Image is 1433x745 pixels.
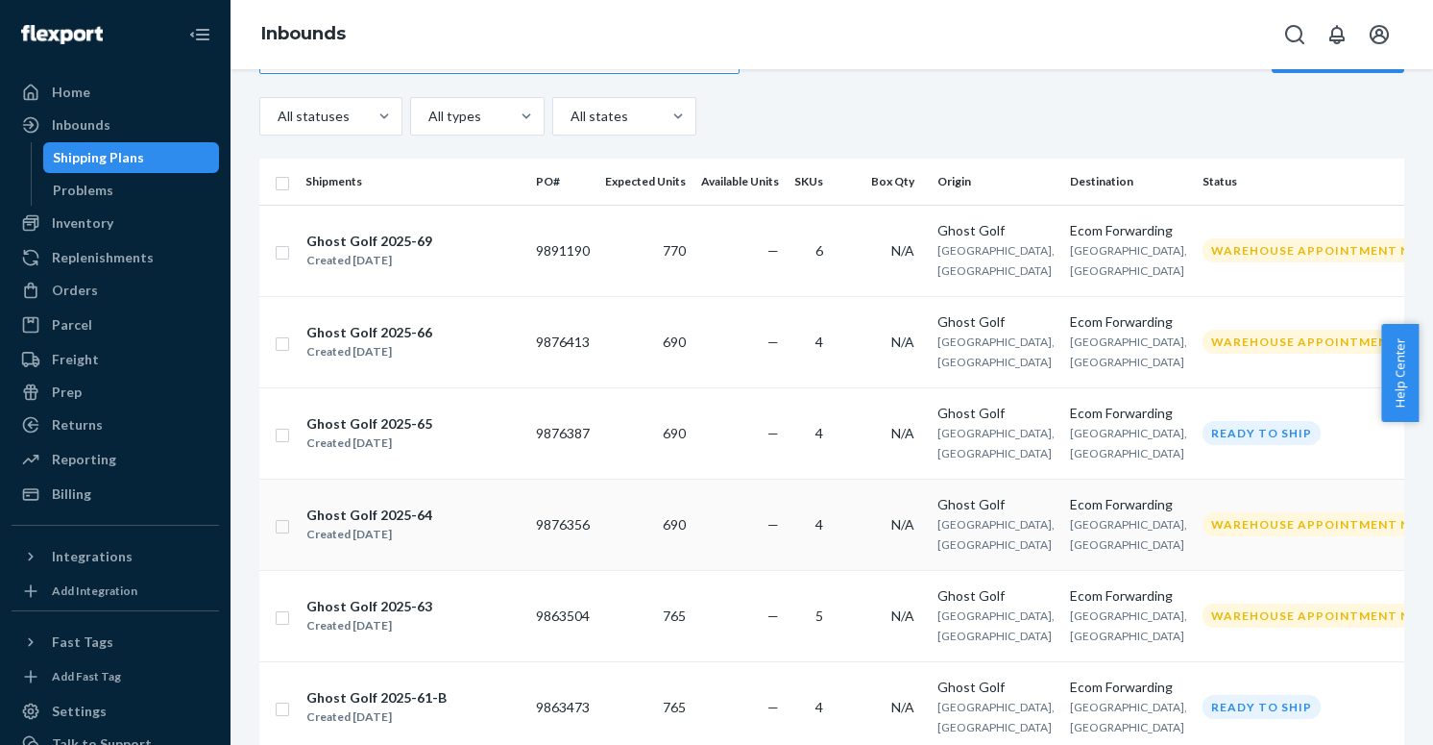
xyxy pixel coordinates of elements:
a: Billing [12,479,219,509]
button: Open notifications [1318,15,1356,54]
a: Orders [12,275,219,306]
div: Created [DATE] [306,342,432,361]
div: Ghost Golf [937,312,1055,332]
div: Ready to ship [1202,695,1321,719]
span: [GEOGRAPHIC_DATA], [GEOGRAPHIC_DATA] [937,335,1055,369]
button: Help Center [1381,324,1419,422]
a: Settings [12,696,219,727]
span: — [767,242,779,259]
span: 4 [815,699,823,715]
a: Problems [43,175,220,206]
div: Reporting [52,450,116,469]
div: Ghost Golf [937,221,1055,240]
span: N/A [891,334,914,350]
a: Inbounds [261,23,346,44]
div: Orders [52,281,98,300]
span: 4 [815,334,823,350]
div: Ecom Forwarding [1070,586,1187,606]
a: Prep [12,377,219,408]
a: Reporting [12,444,219,475]
span: 690 [663,334,686,350]
button: Fast Tags [12,627,219,658]
div: Created [DATE] [306,251,432,270]
span: [GEOGRAPHIC_DATA], [GEOGRAPHIC_DATA] [937,426,1055,460]
div: Integrations [52,547,133,566]
span: [GEOGRAPHIC_DATA], [GEOGRAPHIC_DATA] [1070,426,1187,460]
td: 9876356 [528,479,597,570]
div: Created [DATE] [306,616,432,635]
span: 4 [815,425,823,441]
span: 765 [663,699,686,715]
button: Open account menu [1360,15,1398,54]
img: Flexport logo [21,25,103,44]
th: PO# [528,159,597,205]
span: N/A [891,242,914,259]
div: Returns [52,415,103,435]
span: — [767,425,779,441]
td: 9876387 [528,387,597,479]
div: Ecom Forwarding [1070,221,1187,240]
span: — [767,699,779,715]
th: Box Qty [838,159,930,205]
input: All states [569,107,571,126]
span: [GEOGRAPHIC_DATA], [GEOGRAPHIC_DATA] [937,517,1055,552]
span: [GEOGRAPHIC_DATA], [GEOGRAPHIC_DATA] [1070,608,1187,643]
div: Ghost Golf [937,586,1055,606]
th: Shipments [298,159,528,205]
div: Add Integration [52,583,137,599]
span: [GEOGRAPHIC_DATA], [GEOGRAPHIC_DATA] [1070,517,1187,552]
span: 690 [663,516,686,533]
div: Prep [52,383,82,402]
a: Replenishments [12,242,219,273]
div: Ghost Golf 2025-65 [306,414,432,434]
a: Add Integration [12,580,219,603]
div: Ghost Golf 2025-61-B [306,688,447,708]
div: Freight [52,350,99,369]
div: Ghost Golf 2025-63 [306,597,432,616]
span: N/A [891,608,914,624]
span: 765 [663,608,686,624]
div: Inventory [52,213,113,233]
a: Home [12,77,219,108]
th: Destination [1062,159,1195,205]
div: Inbounds [52,115,110,135]
span: 4 [815,516,823,533]
span: [GEOGRAPHIC_DATA], [GEOGRAPHIC_DATA] [937,700,1055,734]
th: Available Units [693,159,787,205]
div: Created [DATE] [306,708,447,727]
div: Replenishments [52,248,154,267]
div: Ecom Forwarding [1070,495,1187,514]
th: SKUs [787,159,838,205]
span: [GEOGRAPHIC_DATA], [GEOGRAPHIC_DATA] [1070,700,1187,734]
a: Parcel [12,310,219,340]
a: Inbounds [12,110,219,140]
div: Ecom Forwarding [1070,678,1187,697]
span: 5 [815,608,823,624]
a: Shipping Plans [43,142,220,173]
div: Ready to ship [1202,421,1321,445]
div: Ghost Golf [937,404,1055,423]
div: Ghost Golf 2025-69 [306,232,432,251]
div: Home [52,83,90,102]
div: Ghost Golf [937,678,1055,697]
div: Ghost Golf [937,495,1055,514]
div: Add Fast Tag [52,668,121,684]
div: Settings [52,702,107,721]
span: N/A [891,425,914,441]
input: All types [426,107,428,126]
td: 9863504 [528,570,597,661]
th: Origin [930,159,1062,205]
span: N/A [891,516,914,533]
span: [GEOGRAPHIC_DATA], [GEOGRAPHIC_DATA] [937,243,1055,278]
span: 690 [663,425,686,441]
span: 6 [815,242,823,259]
div: Created [DATE] [306,434,432,453]
a: Inventory [12,208,219,238]
div: Fast Tags [52,633,113,652]
span: [GEOGRAPHIC_DATA], [GEOGRAPHIC_DATA] [937,608,1055,643]
span: — [767,334,779,350]
span: — [767,608,779,624]
div: Ecom Forwarding [1070,404,1187,423]
ol: breadcrumbs [246,7,361,62]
